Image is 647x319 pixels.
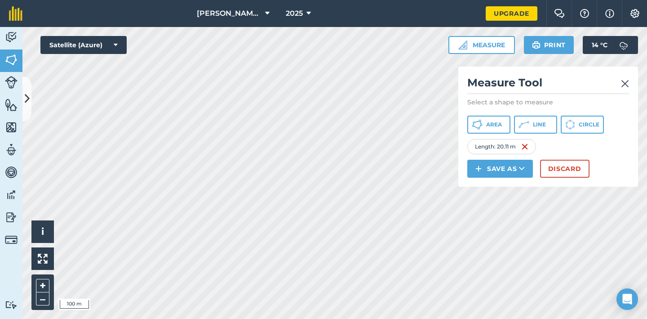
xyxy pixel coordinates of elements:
[36,279,49,292] button: +
[5,234,18,246] img: svg+xml;base64,PD94bWwgdmVyc2lvbj0iMS4wIiBlbmNvZGluZz0idXRmLTgiPz4KPCEtLSBHZW5lcmF0b3I6IEFkb2JlIE...
[533,121,546,128] span: Line
[5,76,18,89] img: svg+xml;base64,PD94bWwgdmVyc2lvbj0iMS4wIiBlbmNvZGluZz0idXRmLTgiPz4KPCEtLSBHZW5lcmF0b3I6IEFkb2JlIE...
[554,9,565,18] img: Two speech bubbles overlapping with the left bubble in the forefront
[605,8,614,19] img: svg+xml;base64,PHN2ZyB4bWxucz0iaHR0cDovL3d3dy53My5vcmcvMjAwMC9zdmciIHdpZHRoPSIxNyIgaGVpZ2h0PSIxNy...
[5,188,18,202] img: svg+xml;base64,PD94bWwgdmVyc2lvbj0iMS4wIiBlbmNvZGluZz0idXRmLTgiPz4KPCEtLSBHZW5lcmF0b3I6IEFkb2JlIE...
[467,76,629,94] h2: Measure Tool
[475,163,482,174] img: svg+xml;base64,PHN2ZyB4bWxucz0iaHR0cDovL3d3dy53My5vcmcvMjAwMC9zdmciIHdpZHRoPSIxNCIgaGVpZ2h0PSIyNC...
[579,9,590,18] img: A question mark icon
[521,141,528,152] img: svg+xml;base64,PHN2ZyB4bWxucz0iaHR0cDovL3d3dy53My5vcmcvMjAwMC9zdmciIHdpZHRoPSIxNiIgaGVpZ2h0PSIyNC...
[31,220,54,243] button: i
[486,6,537,21] a: Upgrade
[41,226,44,237] span: i
[36,292,49,306] button: –
[38,254,48,264] img: Four arrows, one pointing top left, one top right, one bottom right and the last bottom left
[5,211,18,224] img: svg+xml;base64,PD94bWwgdmVyc2lvbj0iMS4wIiBlbmNvZGluZz0idXRmLTgiPz4KPCEtLSBHZW5lcmF0b3I6IEFkb2JlIE...
[286,8,303,19] span: 2025
[5,121,18,134] img: svg+xml;base64,PHN2ZyB4bWxucz0iaHR0cDovL3d3dy53My5vcmcvMjAwMC9zdmciIHdpZHRoPSI1NiIgaGVpZ2h0PSI2MC...
[9,6,22,21] img: fieldmargin Logo
[467,160,533,178] button: Save as
[621,78,629,89] img: svg+xml;base64,PHN2ZyB4bWxucz0iaHR0cDovL3d3dy53My5vcmcvMjAwMC9zdmciIHdpZHRoPSIyMiIgaGVpZ2h0PSIzMC...
[448,36,515,54] button: Measure
[5,301,18,309] img: svg+xml;base64,PD94bWwgdmVyc2lvbj0iMS4wIiBlbmNvZGluZz0idXRmLTgiPz4KPCEtLSBHZW5lcmF0b3I6IEFkb2JlIE...
[561,116,604,134] button: Circle
[583,36,638,54] button: 14 °C
[524,36,574,54] button: Print
[197,8,261,19] span: [PERSON_NAME] [PERSON_NAME]
[5,166,18,179] img: svg+xml;base64,PD94bWwgdmVyc2lvbj0iMS4wIiBlbmNvZGluZz0idXRmLTgiPz4KPCEtLSBHZW5lcmF0b3I6IEFkb2JlIE...
[458,40,467,49] img: Ruler icon
[540,160,589,178] button: Discard
[467,98,629,107] p: Select a shape to measure
[5,31,18,44] img: svg+xml;base64,PD94bWwgdmVyc2lvbj0iMS4wIiBlbmNvZGluZz0idXRmLTgiPz4KPCEtLSBHZW5lcmF0b3I6IEFkb2JlIE...
[486,121,502,128] span: Area
[592,36,607,54] span: 14 ° C
[629,9,640,18] img: A cog icon
[5,98,18,112] img: svg+xml;base64,PHN2ZyB4bWxucz0iaHR0cDovL3d3dy53My5vcmcvMjAwMC9zdmciIHdpZHRoPSI1NiIgaGVpZ2h0PSI2MC...
[514,116,557,134] button: Line
[467,139,536,154] div: Length : 20.11 m
[615,36,633,54] img: svg+xml;base64,PD94bWwgdmVyc2lvbj0iMS4wIiBlbmNvZGluZz0idXRmLTgiPz4KPCEtLSBHZW5lcmF0b3I6IEFkb2JlIE...
[532,40,541,50] img: svg+xml;base64,PHN2ZyB4bWxucz0iaHR0cDovL3d3dy53My5vcmcvMjAwMC9zdmciIHdpZHRoPSIxOSIgaGVpZ2h0PSIyNC...
[579,121,599,128] span: Circle
[5,143,18,157] img: svg+xml;base64,PD94bWwgdmVyc2lvbj0iMS4wIiBlbmNvZGluZz0idXRmLTgiPz4KPCEtLSBHZW5lcmF0b3I6IEFkb2JlIE...
[467,116,510,134] button: Area
[40,36,127,54] button: Satellite (Azure)
[5,53,18,67] img: svg+xml;base64,PHN2ZyB4bWxucz0iaHR0cDovL3d3dy53My5vcmcvMjAwMC9zdmciIHdpZHRoPSI1NiIgaGVpZ2h0PSI2MC...
[616,288,638,310] div: Open Intercom Messenger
